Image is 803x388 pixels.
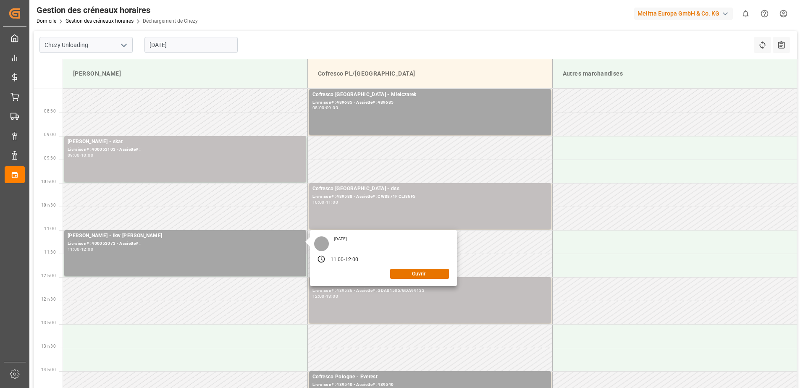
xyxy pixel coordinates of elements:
[315,66,546,81] div: Cofresco PL/[GEOGRAPHIC_DATA]
[66,18,134,24] a: Gestion des créneaux horaires
[68,240,303,247] div: Livraison# :400053073 - Assiette# :
[81,153,93,157] div: 10:00
[37,18,56,24] a: Domicile
[312,91,548,99] div: Cofresco [GEOGRAPHIC_DATA] - Mielczarek
[44,132,56,137] span: 09:00
[312,287,548,294] div: Livraison# :489586 - Assiette# :GDA81505/GDA99133
[325,294,326,298] div: -
[559,66,790,81] div: Autres marchandises
[325,200,326,204] div: -
[638,9,719,18] font: Melitta Europa GmbH & Co. KG
[312,193,548,200] div: Livraison# :489588 - Assiette# :CW8871F CLI86F5
[80,153,81,157] div: -
[755,4,774,23] button: Centre d’aide
[44,156,56,160] span: 09:30
[345,256,359,264] div: 12:00
[144,37,238,53] input: JJ-MM-AAAA
[331,236,350,242] div: [DATE]
[41,179,56,184] span: 10 h 00
[68,247,80,251] div: 11:00
[312,200,325,204] div: 10:00
[312,294,325,298] div: 12:00
[331,256,344,264] div: 11:00
[44,109,56,113] span: 08:30
[326,106,338,110] div: 09:00
[41,367,56,372] span: 14 h 00
[312,373,548,381] div: Cofresco Pologne - Everest
[70,66,301,81] div: [PERSON_NAME]
[81,247,93,251] div: 12:00
[68,232,303,240] div: [PERSON_NAME] - lkw [PERSON_NAME]
[325,106,326,110] div: -
[41,203,56,207] span: 10 h 30
[312,185,548,193] div: Cofresco [GEOGRAPHIC_DATA] - dss
[634,5,736,21] button: Melitta Europa GmbH & Co. KG
[344,256,345,264] div: -
[68,138,303,146] div: [PERSON_NAME] - skat
[326,200,338,204] div: 11:00
[390,269,449,279] button: Ouvrir
[68,153,80,157] div: 09:00
[117,39,130,52] button: Ouvrir le menu
[44,226,56,231] span: 11:00
[39,37,133,53] input: Type à rechercher/sélectionner
[41,320,56,325] span: 13 h 00
[44,250,56,254] span: 11:30
[312,106,325,110] div: 08:00
[326,294,338,298] div: 13:00
[41,344,56,349] span: 13 h 30
[312,99,548,106] div: Livraison# :489685 - Assiette# :489685
[736,4,755,23] button: Afficher 0 nouvelles notifications
[80,247,81,251] div: -
[68,146,303,153] div: Livraison# :400053103 - Assiette# :
[41,297,56,301] span: 12 h 30
[37,4,198,16] div: Gestion des créneaux horaires
[41,273,56,278] span: 12 h 00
